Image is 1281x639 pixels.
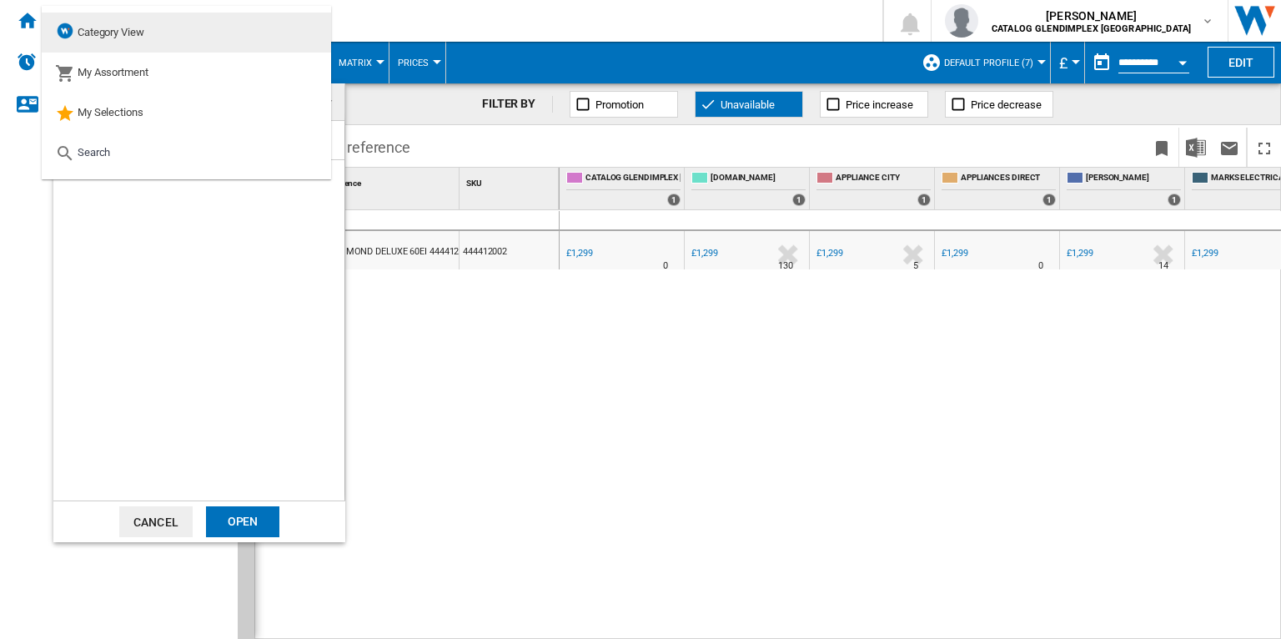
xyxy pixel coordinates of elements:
img: wiser-icon-blue.png [55,21,75,41]
div: Open [206,506,279,537]
span: My Selections [78,106,143,118]
button: Cancel [119,506,193,537]
span: My Assortment [78,66,148,78]
span: Search [78,146,110,158]
span: Category View [78,26,144,38]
